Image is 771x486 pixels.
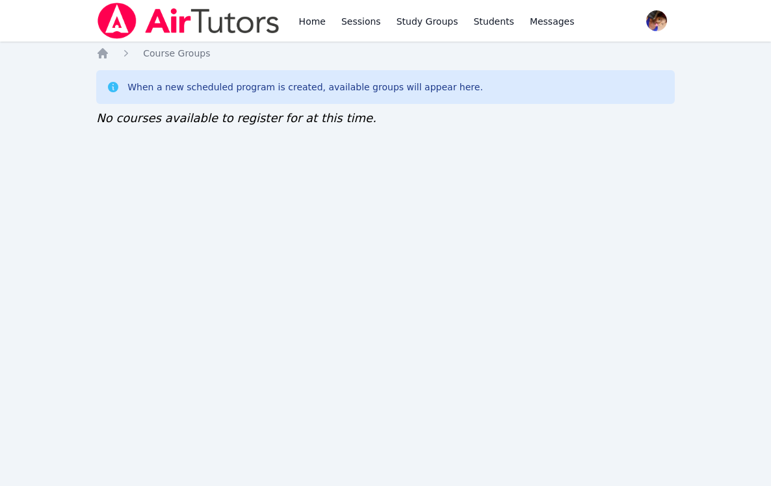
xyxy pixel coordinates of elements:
img: Air Tutors [96,3,280,39]
span: No courses available to register for at this time. [96,111,376,125]
span: Messages [530,15,575,28]
span: Course Groups [143,48,210,58]
a: Course Groups [143,47,210,60]
nav: Breadcrumb [96,47,675,60]
div: When a new scheduled program is created, available groups will appear here. [127,81,483,94]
